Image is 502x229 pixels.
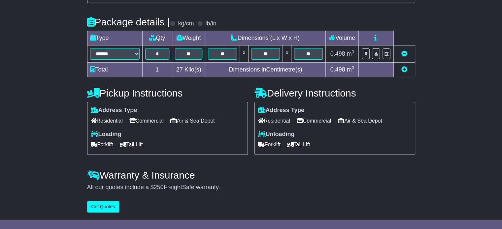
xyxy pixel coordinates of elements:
label: Address Type [91,107,137,114]
span: Forklift [91,139,113,150]
td: Qty [142,31,172,45]
label: lb/in [205,20,216,27]
sup: 3 [352,49,354,54]
span: Commercial [297,116,331,126]
span: m [347,50,354,57]
span: m [347,66,354,73]
span: Residential [258,116,290,126]
td: Volume [326,31,359,45]
label: kg/cm [178,20,194,27]
span: 0.498 [330,66,345,73]
button: Get Quotes [87,201,119,213]
label: Address Type [258,107,305,114]
td: Type [87,31,142,45]
td: 1 [142,63,172,77]
td: Total [87,63,142,77]
span: Tail Lift [287,139,310,150]
span: 27 [176,66,183,73]
span: 250 [154,184,164,190]
label: Loading [91,131,121,138]
h4: Pickup Instructions [87,88,248,99]
span: Tail Lift [120,139,143,150]
div: All our quotes include a $ FreightSafe warranty. [87,184,415,191]
h4: Warranty & Insurance [87,170,415,181]
a: Add new item [401,66,407,73]
span: 0.498 [330,50,345,57]
h4: Package details | [87,16,170,27]
td: Dimensions (L x W x H) [205,31,326,45]
td: Kilo(s) [172,63,205,77]
td: x [240,45,248,63]
span: Residential [91,116,123,126]
a: Remove this item [401,50,407,57]
span: Air & Sea Depot [338,116,382,126]
td: x [283,45,291,63]
span: Air & Sea Depot [170,116,215,126]
sup: 3 [352,65,354,70]
h4: Delivery Instructions [254,88,415,99]
td: Dimensions in Centimetre(s) [205,63,326,77]
td: Weight [172,31,205,45]
span: Forklift [258,139,281,150]
span: Commercial [129,116,164,126]
label: Unloading [258,131,295,138]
